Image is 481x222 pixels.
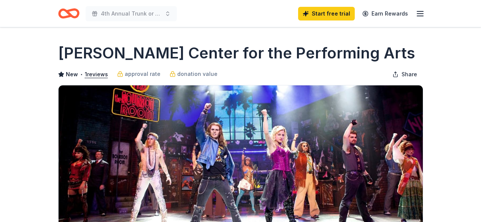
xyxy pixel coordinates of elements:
button: 1reviews [85,70,108,79]
span: donation value [177,69,217,79]
span: • [80,71,83,77]
a: donation value [170,69,217,79]
span: 4th Annual Trunk or Treat [101,9,162,18]
h1: [PERSON_NAME] Center for the Performing Arts [58,43,415,64]
span: approval rate [125,69,160,79]
a: Earn Rewards [358,7,413,20]
a: Start free trial [298,7,355,20]
button: Share [386,67,423,82]
a: approval rate [117,69,160,79]
button: 4th Annual Trunk or Treat [86,6,177,21]
span: New [66,70,78,79]
span: Share [402,70,417,79]
a: Home [58,5,79,22]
